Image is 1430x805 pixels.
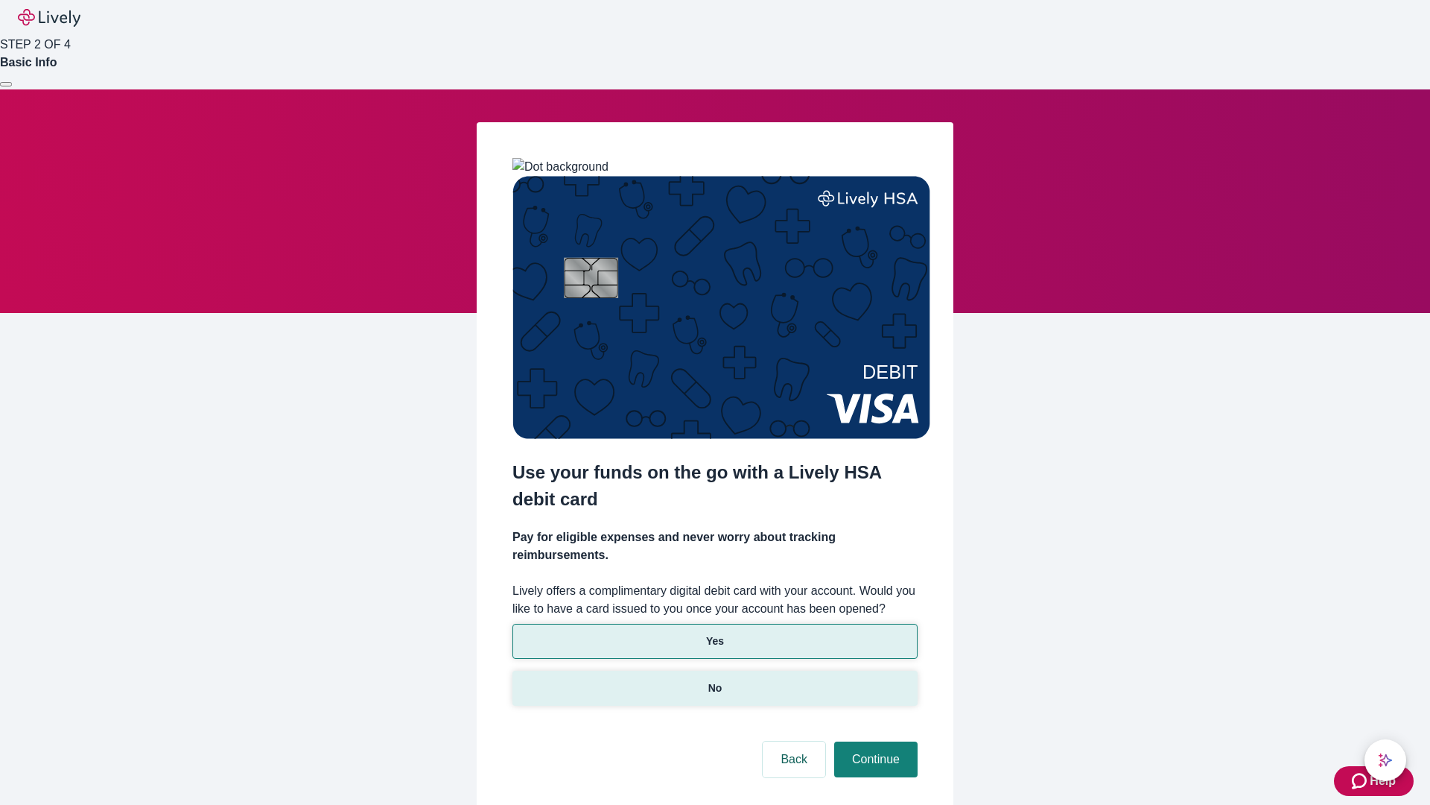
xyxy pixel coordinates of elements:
[1364,739,1406,781] button: chat
[708,681,722,696] p: No
[512,459,918,513] h2: Use your funds on the go with a Lively HSA debit card
[512,158,608,176] img: Dot background
[1352,772,1370,790] svg: Zendesk support icon
[512,528,918,564] h4: Pay for eligible expenses and never worry about tracking reimbursements.
[763,742,825,777] button: Back
[1334,766,1414,796] button: Zendesk support iconHelp
[1378,753,1393,768] svg: Lively AI Assistant
[706,634,724,649] p: Yes
[1370,772,1396,790] span: Help
[834,742,918,777] button: Continue
[512,671,918,706] button: No
[512,176,930,439] img: Debit card
[512,624,918,659] button: Yes
[512,582,918,618] label: Lively offers a complimentary digital debit card with your account. Would you like to have a card...
[18,9,80,27] img: Lively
